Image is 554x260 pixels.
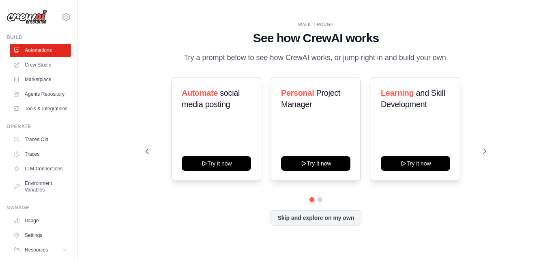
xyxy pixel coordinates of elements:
button: Try it now [182,156,251,171]
span: and Skill Development [381,88,445,109]
button: Try it now [281,156,350,171]
button: Resources [10,243,71,256]
a: Traces [10,148,71,161]
a: Environment Variables [10,177,71,196]
a: Usage [10,214,71,227]
span: Resources [25,247,48,253]
h1: See how CrewAI works [146,31,486,45]
span: Automate [182,88,218,97]
div: WALKTHROUGH [146,21,486,28]
a: Automations [10,44,71,57]
a: Tools & Integrations [10,102,71,115]
a: LLM Connections [10,162,71,175]
button: Skip and explore on my own [271,210,361,226]
div: Manage [6,204,71,211]
span: social media posting [182,88,240,109]
img: Logo [6,9,47,25]
span: Personal [281,88,314,97]
a: Settings [10,229,71,242]
a: Crew Studio [10,58,71,71]
a: Agents Repository [10,88,71,101]
p: Try a prompt below to see how CrewAI works, or jump right in and build your own. [180,52,452,64]
a: Marketplace [10,73,71,86]
span: Project Manager [281,88,340,109]
span: Learning [381,88,414,97]
button: Try it now [381,156,450,171]
div: Operate [6,123,71,130]
div: Build [6,34,71,41]
a: Traces Old [10,133,71,146]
